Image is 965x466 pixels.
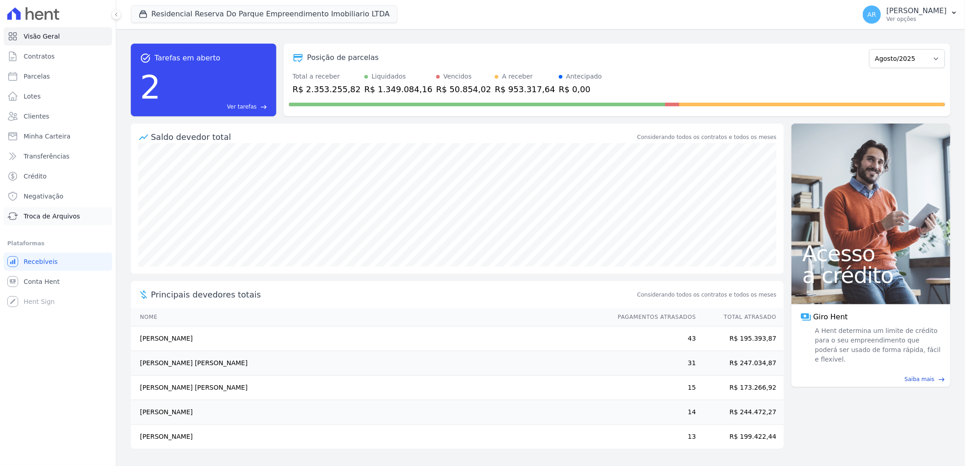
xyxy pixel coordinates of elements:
span: Crédito [24,172,47,181]
td: R$ 173.266,92 [696,376,784,400]
div: Posição de parcelas [307,52,379,63]
div: R$ 50.854,02 [436,83,491,95]
td: [PERSON_NAME] [131,400,609,425]
a: Transferências [4,147,112,165]
div: Total a receber [293,72,361,81]
span: Considerando todos os contratos e todos os meses [637,291,776,299]
p: Ver opções [886,15,947,23]
div: R$ 1.349.084,16 [364,83,433,95]
span: Visão Geral [24,32,60,41]
a: Visão Geral [4,27,112,45]
a: Minha Carteira [4,127,112,145]
div: R$ 953.317,64 [495,83,555,95]
div: Considerando todos os contratos e todos os meses [637,133,776,141]
span: Acesso [802,243,940,264]
span: Recebíveis [24,257,58,266]
div: R$ 2.353.255,82 [293,83,361,95]
a: Clientes [4,107,112,125]
span: Principais devedores totais [151,288,636,301]
a: Parcelas [4,67,112,85]
td: R$ 247.034,87 [696,351,784,376]
span: east [938,376,945,383]
th: Pagamentos Atrasados [609,308,696,327]
a: Contratos [4,47,112,65]
td: [PERSON_NAME] [PERSON_NAME] [131,376,609,400]
td: [PERSON_NAME] [131,327,609,351]
td: 43 [609,327,696,351]
td: R$ 199.422,44 [696,425,784,449]
a: Crédito [4,167,112,185]
td: R$ 195.393,87 [696,327,784,351]
p: [PERSON_NAME] [886,6,947,15]
th: Total Atrasado [696,308,784,327]
span: task_alt [140,53,151,64]
a: Negativação [4,187,112,205]
a: Recebíveis [4,253,112,271]
div: R$ 0,00 [559,83,602,95]
span: Saiba mais [905,375,935,383]
td: 14 [609,400,696,425]
div: Plataformas [7,238,109,249]
span: Negativação [24,192,64,201]
span: A Hent determina um limite de crédito para o seu empreendimento que poderá ser usado de forma ráp... [813,326,941,364]
span: Ver tarefas [227,103,257,111]
span: Conta Hent [24,277,60,286]
button: AR [PERSON_NAME] Ver opções [856,2,965,27]
span: Troca de Arquivos [24,212,80,221]
th: Nome [131,308,609,327]
button: Residencial Reserva Do Parque Empreendimento Imobiliario LTDA [131,5,398,23]
div: A receber [502,72,533,81]
td: 15 [609,376,696,400]
span: AR [867,11,876,18]
span: a crédito [802,264,940,286]
div: Vencidos [443,72,472,81]
div: Saldo devedor total [151,131,636,143]
td: R$ 244.472,27 [696,400,784,425]
a: Saiba mais east [797,375,945,383]
span: Clientes [24,112,49,121]
span: Contratos [24,52,55,61]
span: Lotes [24,92,41,101]
a: Conta Hent [4,273,112,291]
td: [PERSON_NAME] [131,425,609,449]
div: Liquidados [372,72,406,81]
a: Troca de Arquivos [4,207,112,225]
td: 13 [609,425,696,449]
div: 2 [140,64,161,111]
span: Transferências [24,152,70,161]
span: Giro Hent [813,312,848,322]
td: [PERSON_NAME] [PERSON_NAME] [131,351,609,376]
td: 31 [609,351,696,376]
span: Parcelas [24,72,50,81]
span: Minha Carteira [24,132,70,141]
a: Lotes [4,87,112,105]
div: Antecipado [566,72,602,81]
a: Ver tarefas east [164,103,267,111]
span: Tarefas em aberto [154,53,220,64]
span: east [260,104,267,110]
